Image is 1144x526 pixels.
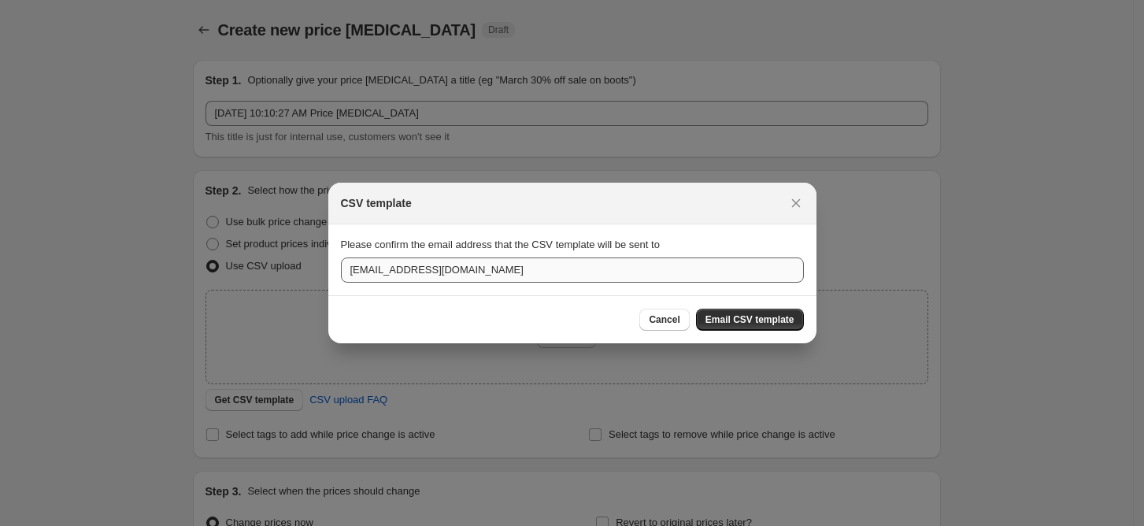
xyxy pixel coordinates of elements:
h2: CSV template [341,195,412,211]
button: Cancel [639,309,689,331]
span: Cancel [649,313,679,326]
span: Please confirm the email address that the CSV template will be sent to [341,239,660,250]
button: Close [785,192,807,214]
span: Email CSV template [705,313,794,326]
button: Email CSV template [696,309,804,331]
